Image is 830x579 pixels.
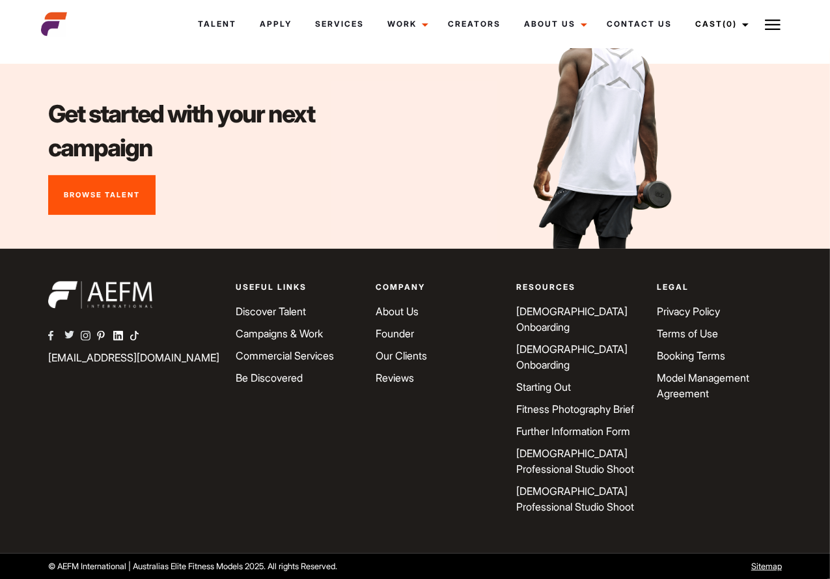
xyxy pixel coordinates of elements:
a: Cast(0) [684,7,756,42]
h2: Get started with your next campaign [48,97,407,165]
a: AEFM Facebook [48,329,64,345]
p: Useful Links [236,281,361,293]
a: AEFM Twitter [64,329,81,345]
a: About Us [376,305,419,318]
a: Reviews [376,371,415,384]
a: [DEMOGRAPHIC_DATA] Onboarding [516,343,628,371]
p: Company [376,281,501,293]
a: Fitness Photography Brief [516,402,634,416]
p: Legal [657,281,782,293]
a: [EMAIL_ADDRESS][DOMAIN_NAME] [48,351,219,364]
a: Further Information Form [516,425,630,438]
a: [DEMOGRAPHIC_DATA] Onboarding [516,305,628,333]
a: [DEMOGRAPHIC_DATA] Professional Studio Shoot [516,485,634,513]
a: Services [303,7,376,42]
a: Starting Out [516,380,571,393]
p: Resources [516,281,641,293]
img: aefm-brand-22-white.png [48,281,152,309]
a: Terms of Use [657,327,718,340]
a: Campaigns & Work [236,327,323,340]
a: Creators [436,7,512,42]
a: [DEMOGRAPHIC_DATA] Professional Studio Shoot [516,447,634,475]
a: AEFM Pinterest [97,329,113,345]
a: Model Management Agreement [657,371,749,400]
a: Be Discovered [236,371,303,384]
a: Commercial Services [236,349,334,362]
a: Founder [376,327,415,340]
a: Work [376,7,436,42]
a: Sitemap [751,561,782,571]
img: cropped-aefm-brand-fav-22-square.png [41,11,67,37]
span: (0) [723,19,737,29]
a: Privacy Policy [657,305,720,318]
a: Discover Talent [236,305,306,318]
a: Our Clients [376,349,428,362]
a: Apply [248,7,303,42]
p: © AEFM International | Australias Elite Fitness Models 2025. All rights Reserved. [48,560,469,572]
a: Browse Talent [48,175,156,216]
a: About Us [512,7,595,42]
a: Booking Terms [657,349,725,362]
a: AEFM Linkedin [113,329,130,345]
a: Talent [186,7,248,42]
a: AEFM Instagram [81,329,97,345]
a: AEFM TikTok [130,329,146,345]
a: Contact Us [595,7,684,42]
img: Burger icon [765,17,781,33]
